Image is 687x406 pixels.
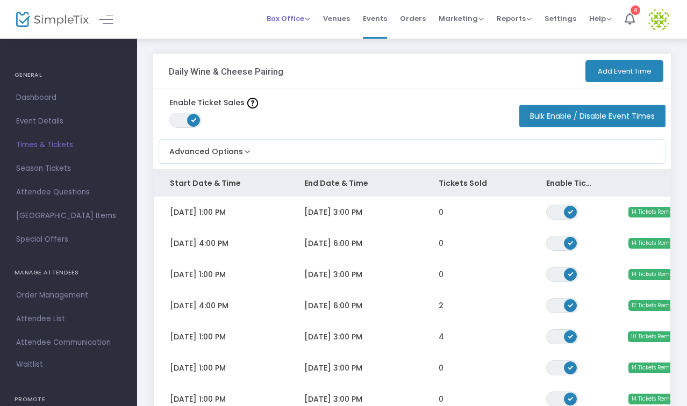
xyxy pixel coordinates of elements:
[170,331,226,342] span: [DATE] 1:00 PM
[304,394,362,404] span: [DATE] 3:00 PM
[304,331,362,342] span: [DATE] 3:00 PM
[16,91,121,105] span: Dashboard
[568,302,574,307] span: ON
[16,162,121,176] span: Season Tickets
[159,140,253,157] button: Advanced Options
[439,394,443,404] span: 0
[439,300,443,311] span: 2
[170,394,226,404] span: [DATE] 1:00 PM
[323,5,350,32] span: Venues
[530,170,611,197] th: Enable Ticket Sales
[16,209,121,223] span: [GEOGRAPHIC_DATA] Items
[267,13,310,24] span: Box Office
[423,170,530,197] th: Tickets Sold
[154,170,288,197] th: Start Date & Time
[585,60,663,82] button: Add Event Time
[15,64,123,86] h4: GENERAL
[363,5,387,32] span: Events
[16,359,43,370] span: Waitlist
[631,5,640,15] div: 4
[170,300,228,311] span: [DATE] 4:00 PM
[191,117,197,122] span: ON
[568,364,574,369] span: ON
[304,238,362,249] span: [DATE] 6:00 PM
[439,207,443,218] span: 0
[170,363,226,373] span: [DATE] 1:00 PM
[568,395,574,401] span: ON
[439,238,443,249] span: 0
[439,363,443,373] span: 0
[170,269,226,280] span: [DATE] 1:00 PM
[304,363,362,373] span: [DATE] 3:00 PM
[568,208,574,214] span: ON
[589,13,612,24] span: Help
[16,288,121,302] span: Order Management
[170,238,228,249] span: [DATE] 4:00 PM
[288,170,423,197] th: End Date & Time
[16,114,121,128] span: Event Details
[568,271,574,276] span: ON
[519,105,665,127] button: Bulk Enable / Disable Event Times
[545,5,576,32] span: Settings
[169,97,258,108] label: Enable Ticket Sales
[16,336,121,350] span: Attendee Communication
[304,269,362,280] span: [DATE] 3:00 PM
[568,333,574,338] span: ON
[439,331,444,342] span: 4
[304,300,362,311] span: [DATE] 6:00 PM
[16,312,121,326] span: Attendee List
[16,233,121,247] span: Special Offers
[439,269,443,280] span: 0
[170,207,226,218] span: [DATE] 1:00 PM
[169,66,283,77] h3: Daily Wine & Cheese Pairing
[568,240,574,245] span: ON
[16,185,121,199] span: Attendee Questions
[15,262,123,284] h4: MANAGE ATTENDEES
[497,13,532,24] span: Reports
[400,5,426,32] span: Orders
[247,98,258,108] img: question-mark
[304,207,362,218] span: [DATE] 3:00 PM
[16,138,121,152] span: Times & Tickets
[439,13,484,24] span: Marketing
